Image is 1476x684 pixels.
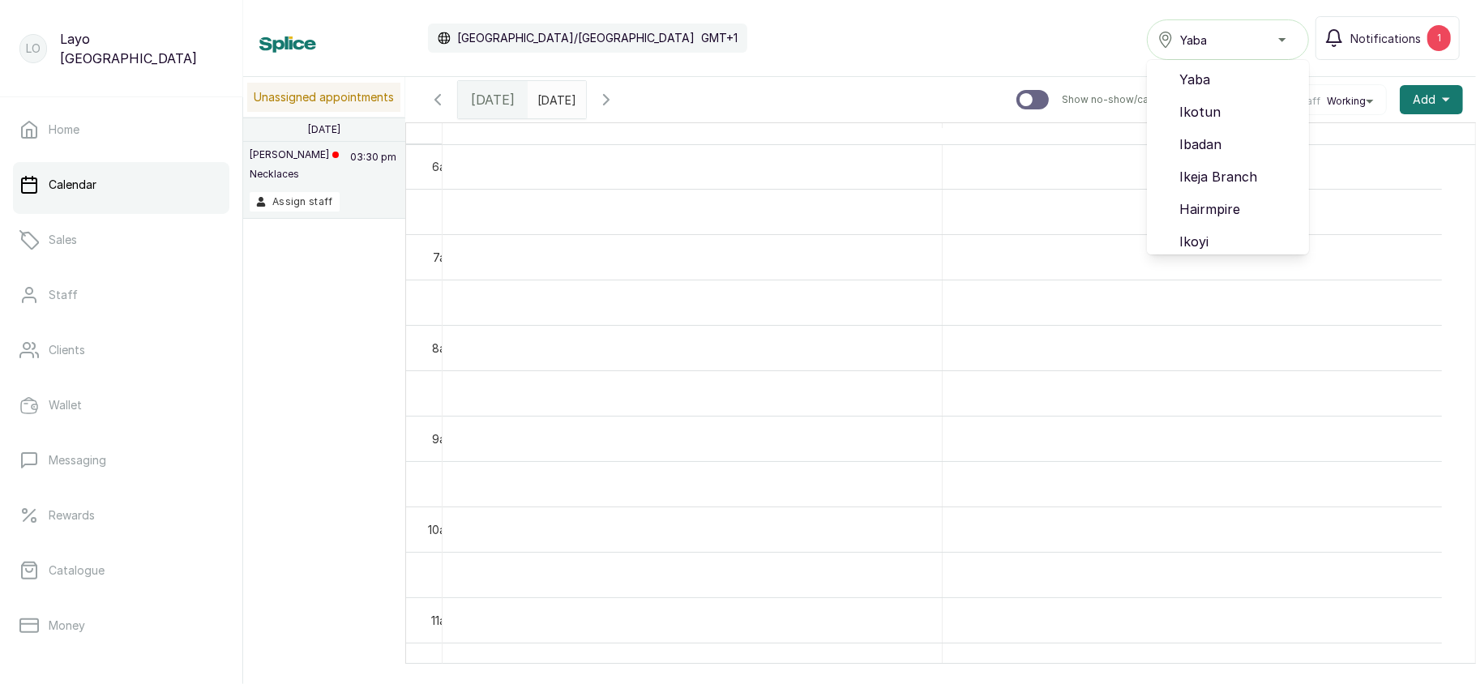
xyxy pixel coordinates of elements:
[1062,93,1183,106] p: Show no-show/cancelled
[1179,167,1296,186] span: Ikeja Branch
[428,612,458,629] div: 11am
[308,123,340,136] p: [DATE]
[49,122,79,138] p: Home
[1180,32,1207,49] span: Yaba
[471,90,515,109] span: [DATE]
[458,81,528,118] div: [DATE]
[1144,123,1242,143] span: [PERSON_NAME]
[49,507,95,524] p: Rewards
[457,30,695,46] p: [GEOGRAPHIC_DATA]/[GEOGRAPHIC_DATA]
[1179,102,1296,122] span: Ikotun
[49,562,105,579] p: Catalogue
[49,232,77,248] p: Sales
[49,287,78,303] p: Staff
[13,548,229,593] a: Catalogue
[429,340,458,357] div: 8am
[60,29,223,68] p: Layo [GEOGRAPHIC_DATA]
[49,342,85,358] p: Clients
[1413,92,1435,108] span: Add
[1147,19,1309,60] button: Yaba
[13,217,229,263] a: Sales
[1327,95,1366,108] span: Working
[1179,232,1296,251] span: Ikoyi
[425,521,458,538] div: 10am
[430,249,458,266] div: 7am
[13,603,229,648] a: Money
[250,148,339,161] p: [PERSON_NAME]
[13,107,229,152] a: Home
[1179,70,1296,89] span: Yaba
[49,177,96,193] p: Calendar
[1179,135,1296,154] span: Ibadan
[429,158,458,175] div: 6am
[250,192,340,212] button: Assign staff
[250,168,339,181] p: Necklaces
[348,148,399,192] p: 03:30 pm
[13,493,229,538] a: Rewards
[13,272,229,318] a: Staff
[13,383,229,428] a: Wallet
[1350,30,1421,47] span: Notifications
[13,327,229,373] a: Clients
[1179,199,1296,219] span: Hairmpire
[1400,85,1463,114] button: Add
[49,618,85,634] p: Money
[26,41,41,57] p: LO
[49,397,82,413] p: Wallet
[701,30,738,46] p: GMT+1
[13,438,229,483] a: Messaging
[13,162,229,207] a: Calendar
[49,452,106,468] p: Messaging
[429,430,458,447] div: 9am
[1316,16,1460,60] button: Notifications1
[678,123,707,143] span: Timi
[1427,25,1451,51] div: 1
[1147,60,1309,254] ul: Yaba
[247,83,400,112] p: Unassigned appointments
[1297,95,1380,108] button: StaffWorking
